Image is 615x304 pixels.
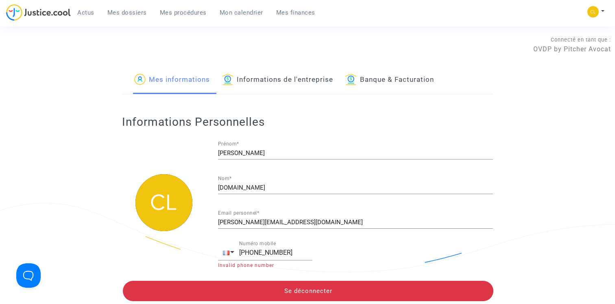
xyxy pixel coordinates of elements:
[551,37,611,43] span: Connecté en tant que :
[134,66,210,94] a: Mes informations
[270,7,322,19] a: Mes finances
[587,6,599,17] img: f0b917ab549025eb3af43f3c4438ad5d
[345,66,434,94] a: Banque & Facturation
[222,74,233,85] img: icon-banque.svg
[71,7,101,19] a: Actus
[222,66,333,94] a: Informations de l'entreprise
[213,7,270,19] a: Mon calendrier
[122,115,493,129] h2: Informations Personnelles
[123,281,493,301] button: Se déconnecter
[16,263,41,288] iframe: Help Scout Beacon - Open
[77,9,94,16] span: Actus
[345,74,357,85] img: icon-banque.svg
[153,7,213,19] a: Mes procédures
[134,74,146,85] img: icon-passager.svg
[220,9,263,16] span: Mon calendrier
[107,9,147,16] span: Mes dossiers
[135,174,192,231] img: f0b917ab549025eb3af43f3c4438ad5d
[101,7,153,19] a: Mes dossiers
[160,9,207,16] span: Mes procédures
[218,262,274,268] span: Invalid phone number
[276,9,315,16] span: Mes finances
[6,4,71,21] img: jc-logo.svg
